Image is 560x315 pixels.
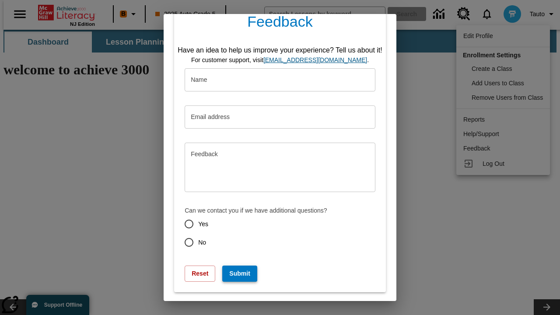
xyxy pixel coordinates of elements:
button: Reset [185,266,215,282]
span: No [198,238,206,247]
button: Submit [222,266,257,282]
div: contact-permission [185,215,375,252]
div: Have an idea to help us improve your experience? Tell us about it! [178,45,382,56]
a: support, will open in new browser tab [263,56,367,63]
div: For customer support, visit . [178,56,382,65]
span: Yes [198,220,208,229]
h4: Feedback [174,6,386,42]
